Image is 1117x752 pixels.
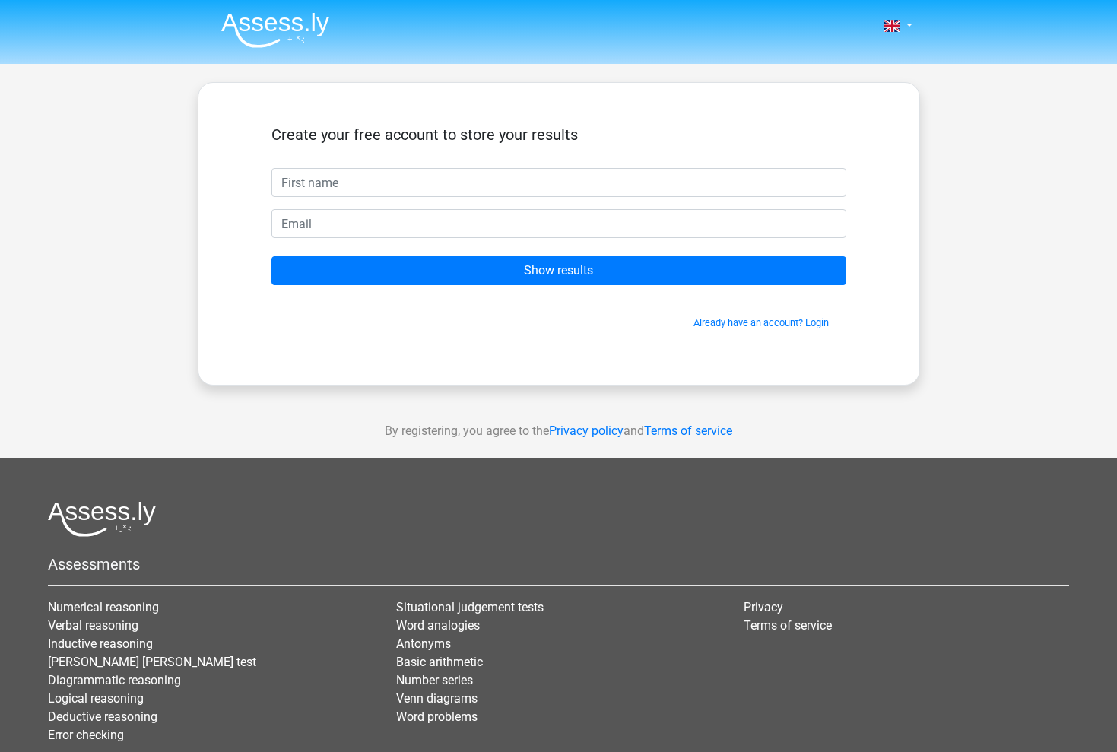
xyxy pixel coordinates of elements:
[396,600,544,614] a: Situational judgement tests
[271,168,846,197] input: First name
[48,636,153,651] a: Inductive reasoning
[48,655,256,669] a: [PERSON_NAME] [PERSON_NAME] test
[48,600,159,614] a: Numerical reasoning
[48,673,181,687] a: Diagrammatic reasoning
[396,709,478,724] a: Word problems
[396,618,480,633] a: Word analogies
[396,673,473,687] a: Number series
[48,709,157,724] a: Deductive reasoning
[644,424,732,438] a: Terms of service
[744,618,832,633] a: Terms of service
[271,209,846,238] input: Email
[396,636,451,651] a: Antonyms
[744,600,783,614] a: Privacy
[271,256,846,285] input: Show results
[693,317,829,328] a: Already have an account? Login
[396,655,483,669] a: Basic arithmetic
[48,728,124,742] a: Error checking
[48,501,156,537] img: Assessly logo
[271,125,846,144] h5: Create your free account to store your results
[48,555,1069,573] h5: Assessments
[396,691,478,706] a: Venn diagrams
[48,618,138,633] a: Verbal reasoning
[48,691,144,706] a: Logical reasoning
[549,424,624,438] a: Privacy policy
[221,12,329,48] img: Assessly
